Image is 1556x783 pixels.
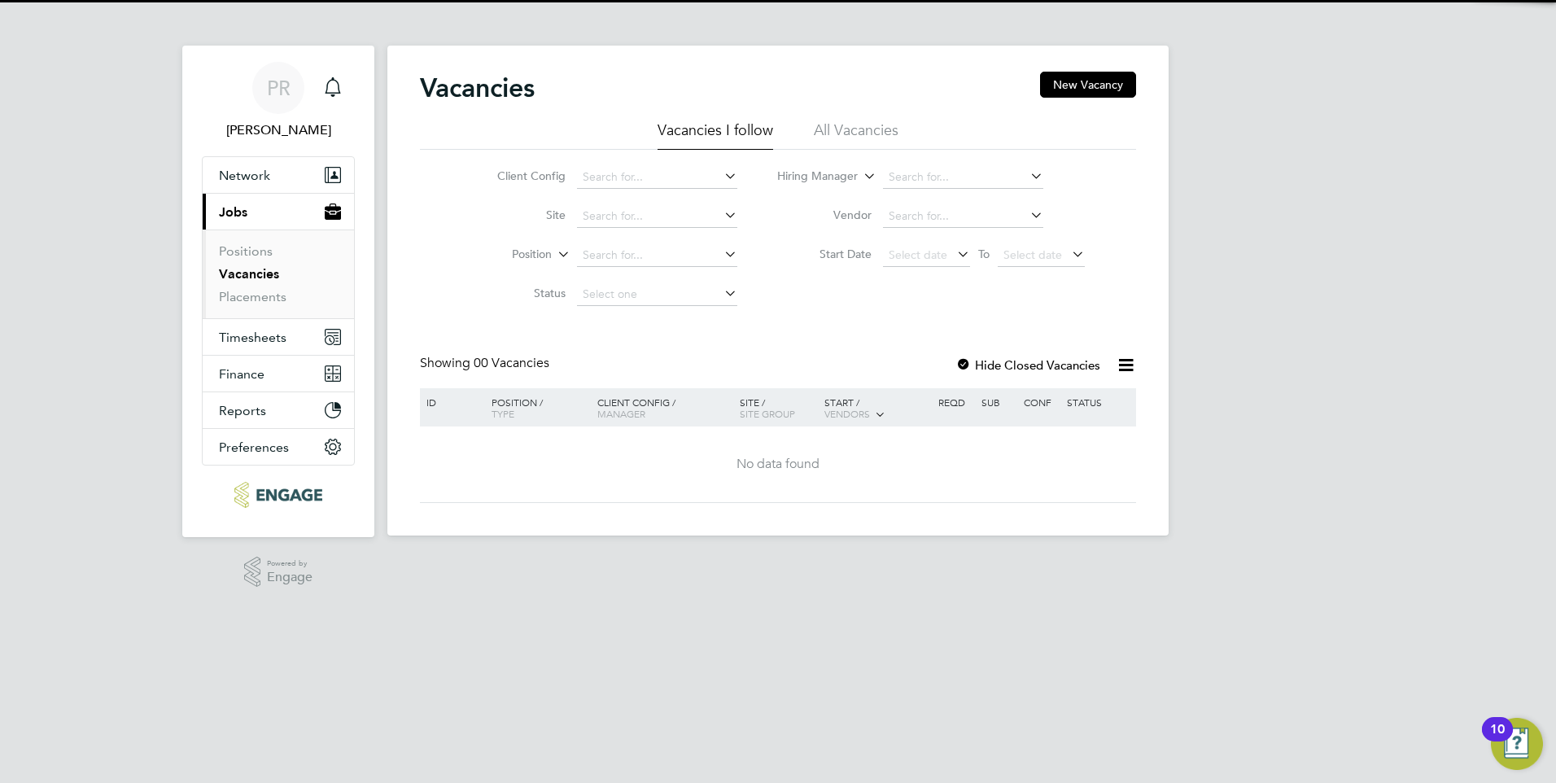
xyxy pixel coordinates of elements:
div: Client Config / [593,388,736,427]
div: Showing [420,355,553,372]
img: ncclondon-logo-retina.png [234,482,321,508]
span: Engage [267,571,313,584]
div: ID [422,388,479,416]
span: Site Group [740,407,795,420]
label: Client Config [472,168,566,183]
label: Position [458,247,552,263]
button: Finance [203,356,354,391]
label: Hiring Manager [764,168,858,185]
div: No data found [422,456,1134,473]
li: All Vacancies [814,120,898,150]
span: Powered by [267,557,313,571]
li: Vacancies I follow [658,120,773,150]
nav: Main navigation [182,46,374,537]
span: PR [267,77,291,98]
div: Sub [977,388,1020,416]
span: Select date [1003,247,1062,262]
a: Powered byEngage [244,557,313,588]
div: Site / [736,388,821,427]
div: Reqd [934,388,977,416]
h2: Vacancies [420,72,535,104]
span: Manager [597,407,645,420]
span: Preferences [219,440,289,455]
span: Pallvi Raghvani [202,120,355,140]
span: Reports [219,403,266,418]
a: Positions [219,243,273,259]
div: Position / [479,388,593,427]
button: Network [203,157,354,193]
label: Vendor [778,208,872,222]
span: Type [492,407,514,420]
div: 10 [1490,729,1505,750]
a: PR[PERSON_NAME] [202,62,355,140]
span: 00 Vacancies [474,355,549,371]
input: Select one [577,283,737,306]
button: Reports [203,392,354,428]
input: Search for... [577,205,737,228]
span: Jobs [219,204,247,220]
label: Hide Closed Vacancies [955,357,1100,373]
button: Preferences [203,429,354,465]
input: Search for... [883,205,1043,228]
span: Vendors [824,407,870,420]
input: Search for... [883,166,1043,189]
button: Timesheets [203,319,354,355]
div: Start / [820,388,934,429]
span: Network [219,168,270,183]
input: Search for... [577,166,737,189]
span: Select date [889,247,947,262]
a: Placements [219,289,286,304]
div: Status [1063,388,1134,416]
button: Jobs [203,194,354,230]
div: Conf [1020,388,1062,416]
a: Go to home page [202,482,355,508]
div: Jobs [203,230,354,318]
span: To [973,243,994,265]
button: New Vacancy [1040,72,1136,98]
button: Open Resource Center, 10 new notifications [1491,718,1543,770]
span: Finance [219,366,264,382]
a: Vacancies [219,266,279,282]
input: Search for... [577,244,737,267]
span: Timesheets [219,330,286,345]
label: Site [472,208,566,222]
label: Status [472,286,566,300]
label: Start Date [778,247,872,261]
